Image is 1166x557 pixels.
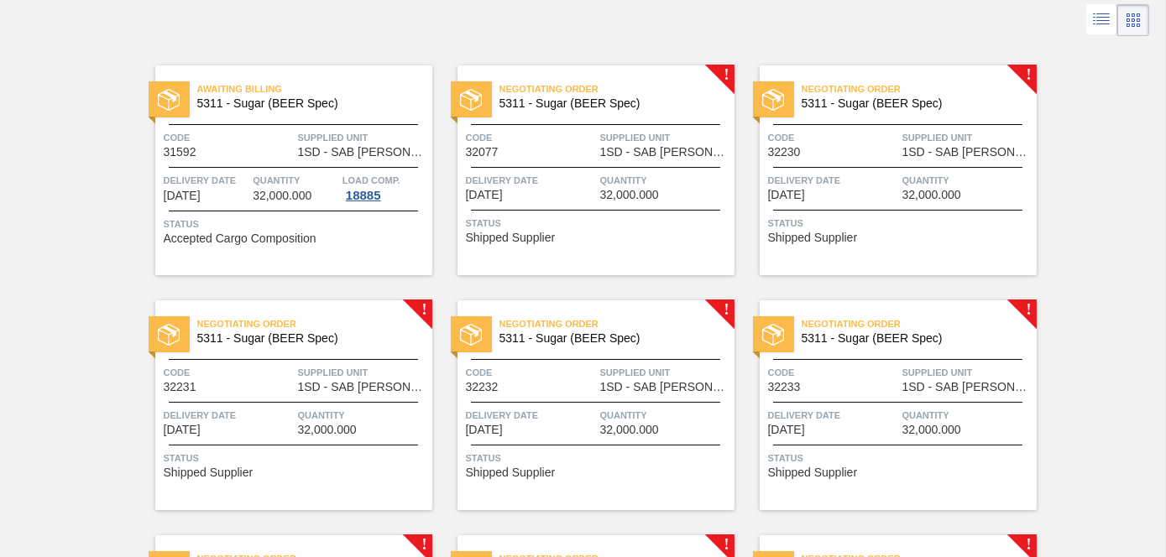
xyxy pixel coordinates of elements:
span: Code [164,364,294,381]
span: Status [466,215,730,232]
span: Negotiating Order [802,81,1037,97]
span: 32077 [466,146,499,159]
span: Status [164,216,428,232]
span: Quantity [600,172,730,189]
span: 5311 - Sugar (BEER Spec) [499,332,721,345]
span: Code [466,129,596,146]
span: Shipped Supplier [164,466,254,479]
span: Status [164,450,428,466]
span: Delivery Date [466,407,596,424]
a: !statusNegotiating Order5311 - Sugar (BEER Spec)Code32233Supplied Unit1SD - SAB [PERSON_NAME]Deli... [735,300,1037,510]
span: 1SD - SAB Rosslyn Brewery [902,146,1033,159]
span: Supplied Unit [902,364,1033,381]
span: 31592 [164,146,196,159]
span: 32,000.000 [253,190,311,202]
span: 32231 [164,381,196,393]
span: 32,000.000 [600,189,659,201]
span: Supplied Unit [902,129,1033,146]
span: 11/01/2025 [466,424,503,436]
span: 32232 [466,381,499,393]
span: Code [466,364,596,381]
img: status [762,324,784,346]
div: 18885 [342,189,384,202]
img: status [460,324,482,346]
span: Negotiating Order [499,315,735,332]
span: 32230 [768,146,801,159]
span: Code [768,364,898,381]
a: Load Comp.18885 [342,172,428,202]
span: Quantity [902,172,1033,189]
a: statusAwaiting Billing5311 - Sugar (BEER Spec)Code31592Supplied Unit1SD - SAB [PERSON_NAME]Delive... [130,65,432,275]
span: Quantity [600,407,730,424]
span: Supplied Unit [298,364,428,381]
span: Negotiating Order [499,81,735,97]
span: Shipped Supplier [768,232,858,244]
span: Status [768,215,1033,232]
span: 5311 - Sugar (BEER Spec) [802,97,1023,110]
a: !statusNegotiating Order5311 - Sugar (BEER Spec)Code32232Supplied Unit1SD - SAB [PERSON_NAME]Deli... [432,300,735,510]
a: !statusNegotiating Order5311 - Sugar (BEER Spec)Code32230Supplied Unit1SD - SAB [PERSON_NAME]Deli... [735,65,1037,275]
span: 5311 - Sugar (BEER Spec) [499,97,721,110]
span: 11/01/2025 [164,424,201,436]
span: 5311 - Sugar (BEER Spec) [802,332,1023,345]
span: Delivery Date [466,172,596,189]
span: 1SD - SAB Rosslyn Brewery [600,381,730,393]
span: Supplied Unit [600,129,730,146]
span: Negotiating Order [802,315,1037,332]
span: 32,000.000 [902,424,961,436]
span: 5311 - Sugar (BEER Spec) [197,97,419,110]
img: status [158,89,180,111]
span: 1SD - SAB Rosslyn Brewery [600,146,730,159]
span: Quantity [298,407,428,424]
img: status [158,324,180,346]
span: Status [466,450,730,466]
span: Quantity [253,172,338,189]
span: 32,000.000 [600,424,659,436]
span: 10/31/2025 [164,190,201,202]
span: Shipped Supplier [768,466,858,479]
span: 11/01/2025 [768,424,805,436]
span: 11/01/2025 [768,189,805,201]
span: 32,000.000 [298,424,357,436]
span: 1SD - SAB Rosslyn Brewery [902,381,1033,393]
span: Status [768,450,1033,466]
span: Load Comp. [342,172,400,189]
span: Delivery Date [768,172,898,189]
img: status [460,89,482,111]
span: Supplied Unit [600,364,730,381]
span: Quantity [902,407,1033,424]
span: 32233 [768,381,801,393]
span: Delivery Date [164,407,294,424]
span: 5311 - Sugar (BEER Spec) [197,332,419,345]
span: Shipped Supplier [466,466,556,479]
span: Accepted Cargo Composition [164,232,316,245]
span: Code [164,129,294,146]
div: Card Vision [1117,4,1149,36]
div: List Vision [1086,4,1117,36]
span: Supplied Unit [298,129,428,146]
span: 32,000.000 [902,189,961,201]
span: 1SD - SAB Rosslyn Brewery [298,381,428,393]
span: Awaiting Billing [197,81,432,97]
span: Shipped Supplier [466,232,556,244]
span: Negotiating Order [197,315,432,332]
img: status [762,89,784,111]
span: Delivery Date [768,407,898,424]
span: 11/01/2025 [466,189,503,201]
span: Delivery Date [164,172,249,189]
span: 1SD - SAB Rosslyn Brewery [298,146,428,159]
a: !statusNegotiating Order5311 - Sugar (BEER Spec)Code32077Supplied Unit1SD - SAB [PERSON_NAME]Deli... [432,65,735,275]
span: Code [768,129,898,146]
a: !statusNegotiating Order5311 - Sugar (BEER Spec)Code32231Supplied Unit1SD - SAB [PERSON_NAME]Deli... [130,300,432,510]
